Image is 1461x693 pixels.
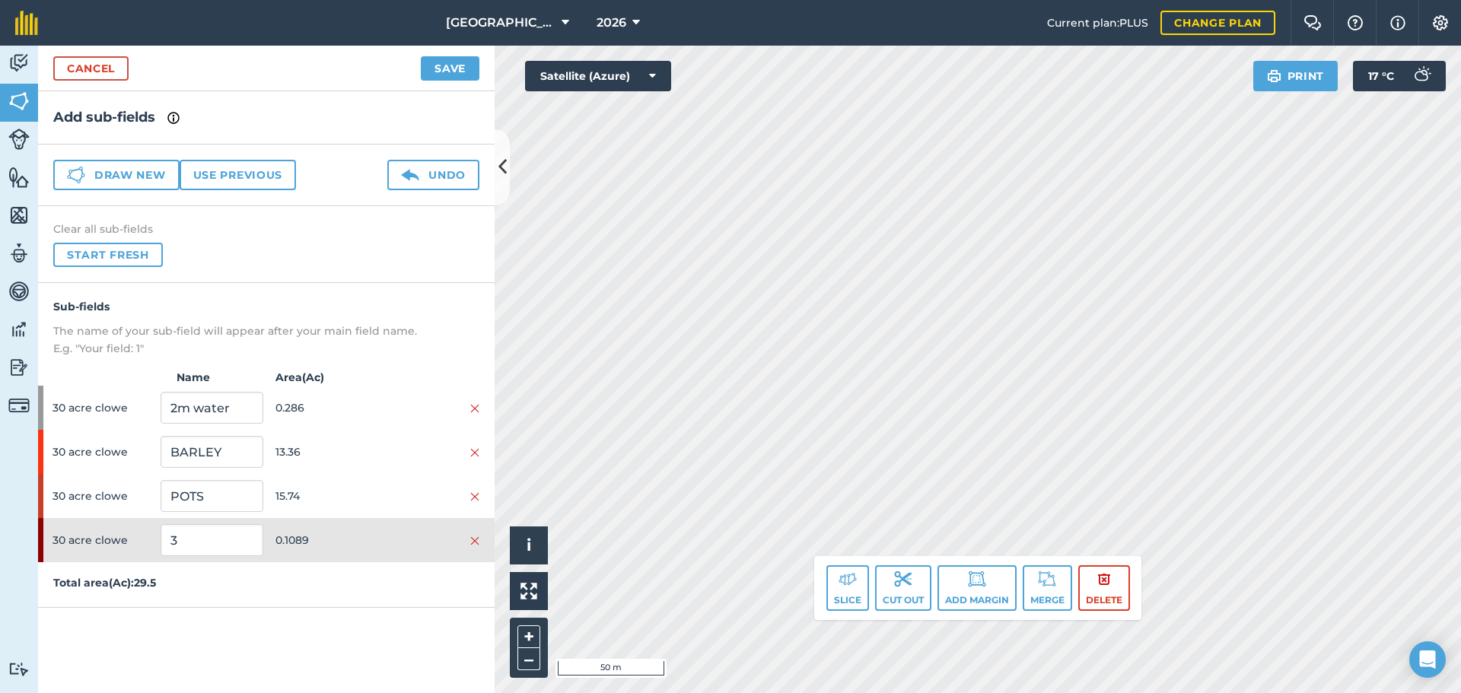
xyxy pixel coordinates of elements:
[1431,15,1450,30] img: A cog icon
[53,323,479,339] p: The name of your sub-field will appear after your main field name.
[421,56,479,81] button: Save
[937,565,1017,611] button: Add margin
[1368,61,1394,91] span: 17 ° C
[8,318,30,341] img: svg+xml;base64,PD94bWwgdmVyc2lvbj0iMS4wIiBlbmNvZGluZz0idXRmLTgiPz4KPCEtLSBHZW5lcmF0b3I6IEFkb2JlIE...
[38,518,495,562] div: 30 acre clowe0.1089
[875,565,931,611] button: Cut out
[510,526,548,564] button: i
[266,369,495,386] strong: Area ( Ac )
[38,430,495,474] div: 30 acre clowe13.36
[1253,61,1338,91] button: Print
[1267,67,1281,85] img: svg+xml;base64,PHN2ZyB4bWxucz0iaHR0cDovL3d3dy53My5vcmcvMjAwMC9zdmciIHdpZHRoPSIxOSIgaGVpZ2h0PSIyNC...
[1160,11,1275,35] a: Change plan
[597,14,626,32] span: 2026
[826,565,869,611] button: Slice
[1353,61,1446,91] button: 17 °C
[8,204,30,227] img: svg+xml;base64,PHN2ZyB4bWxucz0iaHR0cDovL3d3dy53My5vcmcvMjAwMC9zdmciIHdpZHRoPSI1NiIgaGVpZ2h0PSI2MC...
[470,535,479,547] img: svg+xml;base64,PHN2ZyB4bWxucz0iaHR0cDovL3d3dy53My5vcmcvMjAwMC9zdmciIHdpZHRoPSIyMiIgaGVpZ2h0PSIzMC...
[1078,565,1130,611] button: Delete
[15,11,38,35] img: fieldmargin Logo
[8,166,30,189] img: svg+xml;base64,PHN2ZyB4bWxucz0iaHR0cDovL3d3dy53My5vcmcvMjAwMC9zdmciIHdpZHRoPSI1NiIgaGVpZ2h0PSI2MC...
[53,437,154,466] span: 30 acre clowe
[1406,61,1437,91] img: svg+xml;base64,PD94bWwgdmVyc2lvbj0iMS4wIiBlbmNvZGluZz0idXRmLTgiPz4KPCEtLSBHZW5lcmF0b3I6IEFkb2JlIE...
[53,576,156,590] strong: Total area ( Ac ): 29.5
[446,14,555,32] span: [GEOGRAPHIC_DATA]
[1047,14,1148,31] span: Current plan : PLUS
[167,109,180,127] img: svg+xml;base64,PHN2ZyB4bWxucz0iaHR0cDovL3d3dy53My5vcmcvMjAwMC9zdmciIHdpZHRoPSIxNyIgaGVpZ2h0PSIxNy...
[275,526,377,555] span: 0.1089
[8,242,30,265] img: svg+xml;base64,PD94bWwgdmVyc2lvbj0iMS4wIiBlbmNvZGluZz0idXRmLTgiPz4KPCEtLSBHZW5lcmF0b3I6IEFkb2JlIE...
[470,491,479,503] img: svg+xml;base64,PHN2ZyB4bWxucz0iaHR0cDovL3d3dy53My5vcmcvMjAwMC9zdmciIHdpZHRoPSIyMiIgaGVpZ2h0PSIzMC...
[1097,570,1111,588] img: svg+xml;base64,PHN2ZyB4bWxucz0iaHR0cDovL3d3dy53My5vcmcvMjAwMC9zdmciIHdpZHRoPSIxOCIgaGVpZ2h0PSIyNC...
[517,648,540,670] button: –
[275,393,377,422] span: 0.286
[8,90,30,113] img: svg+xml;base64,PHN2ZyB4bWxucz0iaHR0cDovL3d3dy53My5vcmcvMjAwMC9zdmciIHdpZHRoPSI1NiIgaGVpZ2h0PSI2MC...
[517,625,540,648] button: +
[38,386,495,430] div: 30 acre clowe0.286
[180,160,296,190] button: Use previous
[8,662,30,676] img: svg+xml;base64,PD94bWwgdmVyc2lvbj0iMS4wIiBlbmNvZGluZz0idXRmLTgiPz4KPCEtLSBHZW5lcmF0b3I6IEFkb2JlIE...
[387,160,479,190] button: Undo
[53,56,129,81] a: Cancel
[1390,14,1405,32] img: svg+xml;base64,PHN2ZyB4bWxucz0iaHR0cDovL3d3dy53My5vcmcvMjAwMC9zdmciIHdpZHRoPSIxNyIgaGVpZ2h0PSIxNy...
[1409,641,1446,678] div: Open Intercom Messenger
[8,356,30,379] img: svg+xml;base64,PD94bWwgdmVyc2lvbj0iMS4wIiBlbmNvZGluZz0idXRmLTgiPz4KPCEtLSBHZW5lcmF0b3I6IEFkb2JlIE...
[525,61,671,91] button: Satellite (Azure)
[1023,565,1072,611] button: Merge
[53,526,154,555] span: 30 acre clowe
[470,402,479,415] img: svg+xml;base64,PHN2ZyB4bWxucz0iaHR0cDovL3d3dy53My5vcmcvMjAwMC9zdmciIHdpZHRoPSIyMiIgaGVpZ2h0PSIzMC...
[53,160,180,190] button: Draw new
[275,437,377,466] span: 13.36
[53,298,479,315] h4: Sub-fields
[53,243,163,267] button: Start fresh
[53,106,479,129] h2: Add sub-fields
[53,221,479,237] h4: Clear all sub-fields
[527,536,531,555] span: i
[53,393,154,422] span: 30 acre clowe
[8,129,30,150] img: svg+xml;base64,PD94bWwgdmVyc2lvbj0iMS4wIiBlbmNvZGluZz0idXRmLTgiPz4KPCEtLSBHZW5lcmF0b3I6IEFkb2JlIE...
[894,570,912,588] img: svg+xml;base64,PD94bWwgdmVyc2lvbj0iMS4wIiBlbmNvZGluZz0idXRmLTgiPz4KPCEtLSBHZW5lcmF0b3I6IEFkb2JlIE...
[152,369,266,386] strong: Name
[401,166,419,184] img: svg+xml;base64,PD94bWwgdmVyc2lvbj0iMS4wIiBlbmNvZGluZz0idXRmLTgiPz4KPCEtLSBHZW5lcmF0b3I6IEFkb2JlIE...
[520,583,537,599] img: Four arrows, one pointing top left, one top right, one bottom right and the last bottom left
[275,482,377,510] span: 15.74
[1346,15,1364,30] img: A question mark icon
[38,474,495,518] div: 30 acre clowe15.74
[8,280,30,303] img: svg+xml;base64,PD94bWwgdmVyc2lvbj0iMS4wIiBlbmNvZGluZz0idXRmLTgiPz4KPCEtLSBHZW5lcmF0b3I6IEFkb2JlIE...
[53,340,479,357] p: E.g. "Your field: 1"
[839,570,857,588] img: svg+xml;base64,PD94bWwgdmVyc2lvbj0iMS4wIiBlbmNvZGluZz0idXRmLTgiPz4KPCEtLSBHZW5lcmF0b3I6IEFkb2JlIE...
[968,570,986,588] img: svg+xml;base64,PD94bWwgdmVyc2lvbj0iMS4wIiBlbmNvZGluZz0idXRmLTgiPz4KPCEtLSBHZW5lcmF0b3I6IEFkb2JlIE...
[8,52,30,75] img: svg+xml;base64,PD94bWwgdmVyc2lvbj0iMS4wIiBlbmNvZGluZz0idXRmLTgiPz4KPCEtLSBHZW5lcmF0b3I6IEFkb2JlIE...
[1303,15,1322,30] img: Two speech bubbles overlapping with the left bubble in the forefront
[470,447,479,459] img: svg+xml;base64,PHN2ZyB4bWxucz0iaHR0cDovL3d3dy53My5vcmcvMjAwMC9zdmciIHdpZHRoPSIyMiIgaGVpZ2h0PSIzMC...
[53,482,154,510] span: 30 acre clowe
[8,395,30,416] img: svg+xml;base64,PD94bWwgdmVyc2lvbj0iMS4wIiBlbmNvZGluZz0idXRmLTgiPz4KPCEtLSBHZW5lcmF0b3I6IEFkb2JlIE...
[1038,570,1056,588] img: svg+xml;base64,PD94bWwgdmVyc2lvbj0iMS4wIiBlbmNvZGluZz0idXRmLTgiPz4KPCEtLSBHZW5lcmF0b3I6IEFkb2JlIE...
